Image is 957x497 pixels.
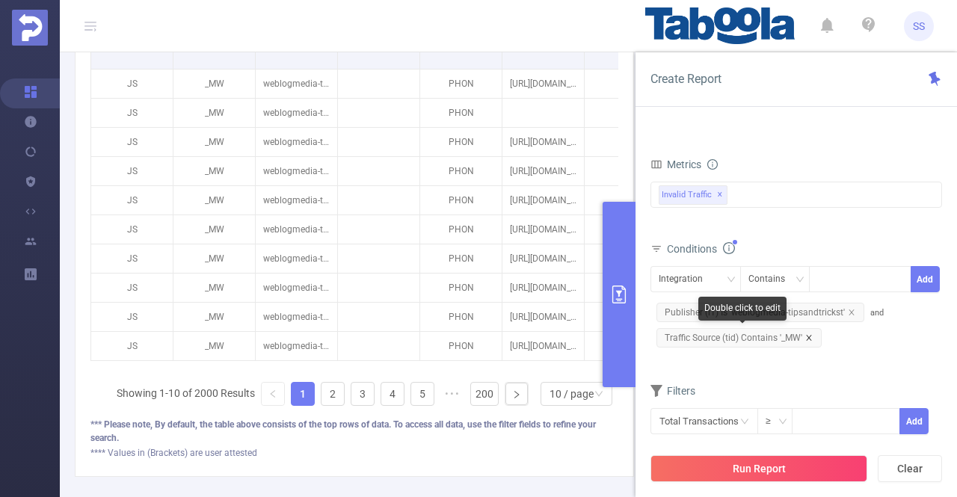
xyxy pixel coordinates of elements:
[411,383,434,405] a: 5
[420,70,502,98] p: PHON
[173,244,255,273] p: _MW
[91,186,173,214] p: JS
[727,275,736,285] i: icon: down
[766,409,781,433] div: ≥
[650,385,695,397] span: Filters
[502,244,584,273] p: [URL][DOMAIN_NAME]
[173,274,255,302] p: _MW
[91,157,173,185] p: JS
[502,303,584,331] p: [URL][DOMAIN_NAME]
[420,157,502,185] p: PHON
[656,303,864,322] span: Publisher (l1) Is 'weblogmedia-tipsandtrickst'
[173,215,255,244] p: _MW
[656,328,822,348] span: Traffic Source (tid) Contains '_MW'
[440,382,464,406] span: •••
[268,389,277,398] i: icon: left
[420,332,502,360] p: PHON
[381,383,404,405] a: 4
[659,267,713,291] div: Integration
[256,99,337,127] p: weblogmedia-tipsandtrickst
[256,274,337,302] p: weblogmedia-tipsandtrickst
[256,70,337,98] p: weblogmedia-tipsandtrickst
[173,70,255,98] p: _MW
[698,297,787,321] div: Double click to edit
[173,332,255,360] p: _MW
[420,303,502,331] p: PHON
[502,332,584,360] p: [URL][DOMAIN_NAME]
[911,266,940,292] button: Add
[723,242,735,254] i: icon: info-circle
[502,70,584,98] p: [URL][DOMAIN_NAME]
[650,455,867,482] button: Run Report
[502,215,584,244] p: [URL][DOMAIN_NAME]
[899,408,929,434] button: Add
[256,303,337,331] p: weblogmedia-tipsandtrickst
[117,382,255,406] li: Showing 1-10 of 2000 Results
[420,274,502,302] p: PHON
[707,159,718,170] i: icon: info-circle
[420,215,502,244] p: PHON
[471,383,498,405] a: 200
[659,185,727,205] span: Invalid Traffic
[796,275,804,285] i: icon: down
[292,383,314,405] a: 1
[173,186,255,214] p: _MW
[650,308,884,343] span: and
[256,215,337,244] p: weblogmedia-tipsandtrickst
[878,455,942,482] button: Clear
[91,274,173,302] p: JS
[91,215,173,244] p: JS
[550,383,594,405] div: 10 / page
[717,186,723,204] span: ✕
[91,303,173,331] p: JS
[321,382,345,406] li: 2
[173,128,255,156] p: _MW
[351,382,375,406] li: 3
[420,244,502,273] p: PHON
[805,334,813,342] i: icon: close
[351,383,374,405] a: 3
[321,383,344,405] a: 2
[91,70,173,98] p: JS
[91,244,173,273] p: JS
[90,446,618,460] div: **** Values in (Brackets) are user attested
[256,244,337,273] p: weblogmedia-tipsandtrickst
[256,186,337,214] p: weblogmedia-tipsandtrickst
[502,274,584,302] p: [URL][DOMAIN_NAME]
[173,157,255,185] p: _MW
[173,303,255,331] p: _MW
[594,389,603,400] i: icon: down
[512,390,521,399] i: icon: right
[440,382,464,406] li: Next 5 Pages
[256,128,337,156] p: weblogmedia-tipsandtrickst
[90,418,618,445] div: *** Please note, By default, the table above consists of the top rows of data. To access all data...
[748,267,796,291] div: Contains
[256,157,337,185] p: weblogmedia-tipsandtrickst
[291,382,315,406] li: 1
[778,417,787,427] i: icon: down
[650,158,701,170] span: Metrics
[91,332,173,360] p: JS
[381,382,404,406] li: 4
[420,128,502,156] p: PHON
[261,382,285,406] li: Previous Page
[256,332,337,360] p: weblogmedia-tipsandtrickst
[410,382,434,406] li: 5
[502,186,584,214] p: [URL][DOMAIN_NAME]
[913,11,925,41] span: SS
[650,72,721,86] span: Create Report
[420,186,502,214] p: PHON
[667,243,735,255] span: Conditions
[505,382,529,406] li: Next Page
[173,99,255,127] p: _MW
[848,309,855,316] i: icon: close
[12,10,48,46] img: Protected Media
[502,128,584,156] p: [URL][DOMAIN_NAME]
[470,382,499,406] li: 200
[420,99,502,127] p: PHON
[502,157,584,185] p: [URL][DOMAIN_NAME]
[91,99,173,127] p: JS
[91,128,173,156] p: JS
